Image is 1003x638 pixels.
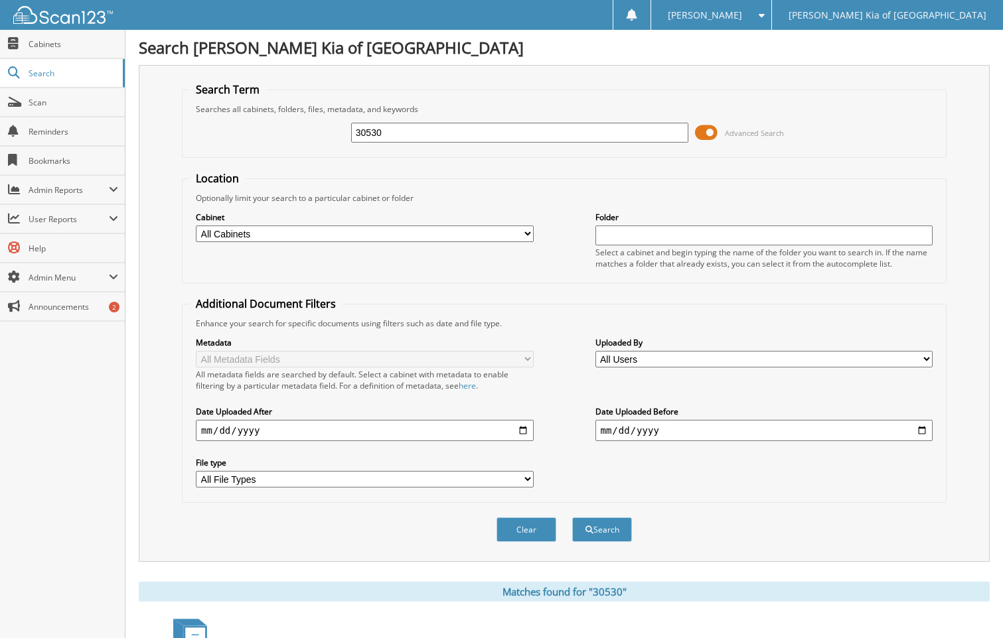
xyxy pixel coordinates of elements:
span: [PERSON_NAME] [668,11,742,19]
legend: Additional Document Filters [189,296,343,311]
h1: Search [PERSON_NAME] Kia of [GEOGRAPHIC_DATA] [139,36,990,58]
span: Cabinets [29,38,118,50]
span: Help [29,243,118,254]
a: here [459,380,476,391]
span: Announcements [29,301,118,312]
label: Date Uploaded After [196,406,533,417]
span: Bookmarks [29,155,118,166]
span: Admin Reports [29,184,109,196]
label: Folder [595,212,933,223]
div: Enhance your search for specific documents using filters such as date and file type. [189,318,939,329]
span: Search [29,68,116,79]
label: Cabinet [196,212,533,223]
span: Advanced Search [725,128,784,138]
span: Scan [29,97,118,108]
span: Admin Menu [29,272,109,283]
span: [PERSON_NAME] Kia of [GEOGRAPHIC_DATA] [789,11,986,19]
div: Select a cabinet and begin typing the name of the folder you want to search in. If the name match... [595,247,933,269]
div: All metadata fields are searched by default. Select a cabinet with metadata to enable filtering b... [196,369,533,391]
span: Reminders [29,126,118,137]
div: Optionally limit your search to a particular cabinet or folder [189,192,939,204]
label: Metadata [196,337,533,348]
input: end [595,420,933,441]
input: start [196,420,533,441]
div: 2 [109,302,119,312]
label: Date Uploaded Before [595,406,933,417]
img: scan123-logo-white.svg [13,6,113,24]
span: User Reports [29,214,109,225]
legend: Search Term [189,82,266,97]
label: Uploaded By [595,337,933,348]
div: Searches all cabinets, folders, files, metadata, and keywords [189,103,939,115]
legend: Location [189,171,246,186]
div: Matches found for "30530" [139,582,990,602]
button: Clear [497,517,556,542]
label: File type [196,457,533,468]
button: Search [572,517,632,542]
